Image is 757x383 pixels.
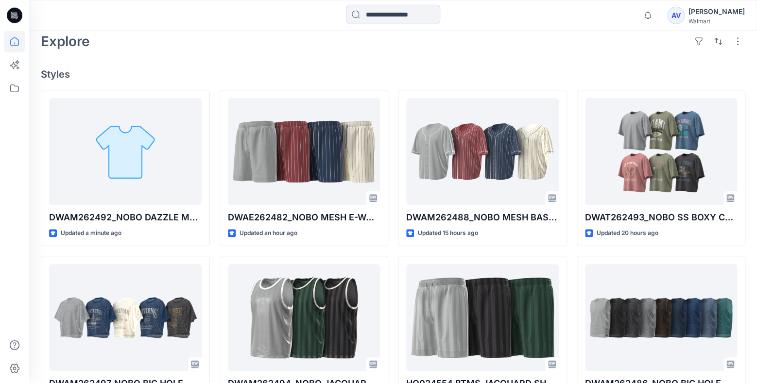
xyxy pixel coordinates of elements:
p: Updated a minute ago [61,228,121,238]
p: Updated 15 hours ago [418,228,478,238]
a: DWAM262497_NOBO BIG HOLE MESH TEE W- GRAPHIC [49,264,202,371]
a: DWAM262494_NOBO JACQUARD MESH BASKETBALL TANK W- RIB [228,264,380,371]
a: DWAE262482_NOBO MESH E-WAIST SHORT [228,98,380,205]
p: DWAT262493_NOBO SS BOXY CROPPED GRAPHIC TEE [585,211,738,224]
p: DWAE262482_NOBO MESH E-WAIST SHORT [228,211,380,224]
a: DWAM262486_NOBO BIG HOLE MESH W- BINDING [585,264,738,371]
a: DWAM262488_NOBO MESH BASEBALL JERSEY W-PIPING [406,98,559,205]
a: DWAT262493_NOBO SS BOXY CROPPED GRAPHIC TEE [585,98,738,205]
a: DWAM262492_NOBO DAZZLE MESH BASKETBALL TANK W- RIB [49,98,202,205]
p: DWAM262488_NOBO MESH BASEBALL JERSEY W-[GEOGRAPHIC_DATA] [406,211,559,224]
div: AV [667,7,685,24]
a: HQ024554 BTMS JACQUARD SHORT [406,264,559,371]
h4: Styles [41,68,745,80]
h2: Explore [41,33,90,49]
p: Updated an hour ago [240,228,297,238]
div: Walmart [688,17,745,25]
p: DWAM262492_NOBO DAZZLE MESH BASKETBALL TANK W- RIB [49,211,202,224]
p: Updated 20 hours ago [597,228,658,238]
div: [PERSON_NAME] [688,6,745,17]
